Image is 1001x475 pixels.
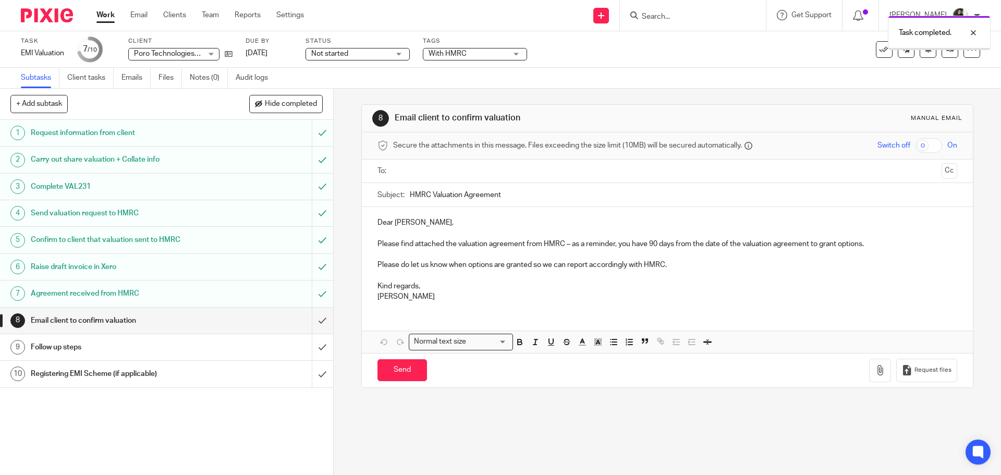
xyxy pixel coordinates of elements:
p: Task completed. [899,28,951,38]
a: Audit logs [236,68,276,88]
div: 6 [10,260,25,274]
label: Tags [423,37,527,45]
h1: Request information from client [31,125,211,141]
label: Subject: [377,190,405,200]
img: Janice%20Tang.jpeg [952,7,969,24]
div: 9 [10,340,25,355]
small: /10 [88,47,97,53]
div: 5 [10,233,25,248]
img: Pixie [21,8,73,22]
div: 10 [10,367,25,381]
p: Kind regards, [377,281,957,291]
span: Normal text size [411,336,468,347]
a: Team [202,10,219,20]
span: Not started [311,50,348,57]
div: EMI Valuation [21,48,64,58]
label: Due by [246,37,292,45]
div: 4 [10,206,25,221]
span: With HMRC [429,50,467,57]
h1: Email client to confirm valuation [31,313,211,328]
a: Clients [163,10,186,20]
a: Reports [235,10,261,20]
h1: Carry out share valuation + Collate info [31,152,211,167]
p: Dear [PERSON_NAME], [377,217,957,228]
label: To: [377,166,389,176]
a: Client tasks [67,68,114,88]
span: Request files [914,366,951,374]
input: Send [377,359,427,382]
div: Search for option [409,334,513,350]
span: Secure the attachments in this message. Files exceeding the size limit (10MB) will be secured aut... [393,140,742,151]
span: [DATE] [246,50,267,57]
span: On [947,140,957,151]
button: + Add subtask [10,95,68,113]
a: Emails [121,68,151,88]
div: 8 [372,110,389,127]
span: Switch off [877,140,910,151]
h1: Follow up steps [31,339,211,355]
button: Request files [896,359,957,382]
div: 8 [10,313,25,328]
input: Search for option [469,336,507,347]
button: Hide completed [249,95,323,113]
a: Subtasks [21,68,59,88]
label: Client [128,37,233,45]
p: Please do let us know when options are granted so we can report accordingly with HMRC. [377,260,957,270]
h1: Registering EMI Scheme (if applicable) [31,366,211,382]
p: Please find attached the valuation agreement from HMRC – as a reminder, you have 90 days from the... [377,239,957,249]
div: 2 [10,153,25,167]
label: Task [21,37,64,45]
div: 1 [10,126,25,140]
a: Notes (0) [190,68,228,88]
a: Work [96,10,115,20]
a: Files [158,68,182,88]
div: Manual email [911,114,962,123]
div: 7 [10,286,25,301]
button: Cc [942,163,957,179]
span: Hide completed [265,100,317,108]
a: Email [130,10,148,20]
h1: Agreement received from HMRC [31,286,211,301]
h1: Email client to confirm valuation [395,113,690,124]
label: Status [306,37,410,45]
h1: Complete VAL231 [31,179,211,194]
a: Settings [276,10,304,20]
div: 3 [10,179,25,194]
p: [PERSON_NAME] [377,291,957,302]
h1: Confirm to client that valuation sent to HMRC [31,232,211,248]
div: 7 [83,43,97,55]
h1: Raise draft invoice in Xero [31,259,211,275]
h1: Send valuation request to HMRC [31,205,211,221]
span: Poro Technologies Ltd [134,50,207,57]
